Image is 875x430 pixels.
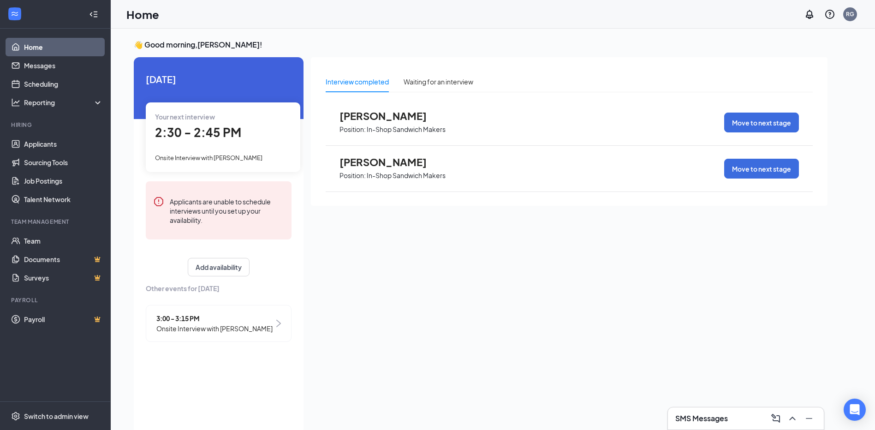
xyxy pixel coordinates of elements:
[24,232,103,250] a: Team
[846,10,854,18] div: RG
[11,412,20,421] svg: Settings
[675,413,728,424] h3: SMS Messages
[326,77,389,87] div: Interview completed
[804,413,815,424] svg: Minimize
[24,310,103,328] a: PayrollCrown
[11,296,101,304] div: Payroll
[156,313,273,323] span: 3:00 - 3:15 PM
[24,190,103,209] a: Talent Network
[155,125,241,140] span: 2:30 - 2:45 PM
[155,154,262,161] span: Onsite Interview with [PERSON_NAME]
[24,98,103,107] div: Reporting
[24,38,103,56] a: Home
[146,72,292,86] span: [DATE]
[153,196,164,207] svg: Error
[824,9,835,20] svg: QuestionInfo
[10,9,19,18] svg: WorkstreamLogo
[339,110,441,122] span: [PERSON_NAME]
[770,413,781,424] svg: ComposeMessage
[802,411,816,426] button: Minimize
[11,98,20,107] svg: Analysis
[724,159,799,179] button: Move to next stage
[844,399,866,421] div: Open Intercom Messenger
[367,171,446,180] p: In-Shop Sandwich Makers
[785,411,800,426] button: ChevronUp
[24,412,89,421] div: Switch to admin view
[339,171,366,180] p: Position:
[24,153,103,172] a: Sourcing Tools
[170,196,284,225] div: Applicants are unable to schedule interviews until you set up your availability.
[146,283,292,293] span: Other events for [DATE]
[724,113,799,132] button: Move to next stage
[367,125,446,134] p: In-Shop Sandwich Makers
[126,6,159,22] h1: Home
[24,75,103,93] a: Scheduling
[24,172,103,190] a: Job Postings
[24,250,103,269] a: DocumentsCrown
[24,56,103,75] a: Messages
[339,156,441,168] span: [PERSON_NAME]
[768,411,783,426] button: ComposeMessage
[24,135,103,153] a: Applicants
[89,10,98,19] svg: Collapse
[24,269,103,287] a: SurveysCrown
[804,9,815,20] svg: Notifications
[156,323,273,334] span: Onsite Interview with [PERSON_NAME]
[11,218,101,226] div: Team Management
[11,121,101,129] div: Hiring
[787,413,798,424] svg: ChevronUp
[134,40,827,50] h3: 👋 Good morning, [PERSON_NAME] !
[404,77,473,87] div: Waiting for an interview
[339,125,366,134] p: Position:
[188,258,250,276] button: Add availability
[155,113,215,121] span: Your next interview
